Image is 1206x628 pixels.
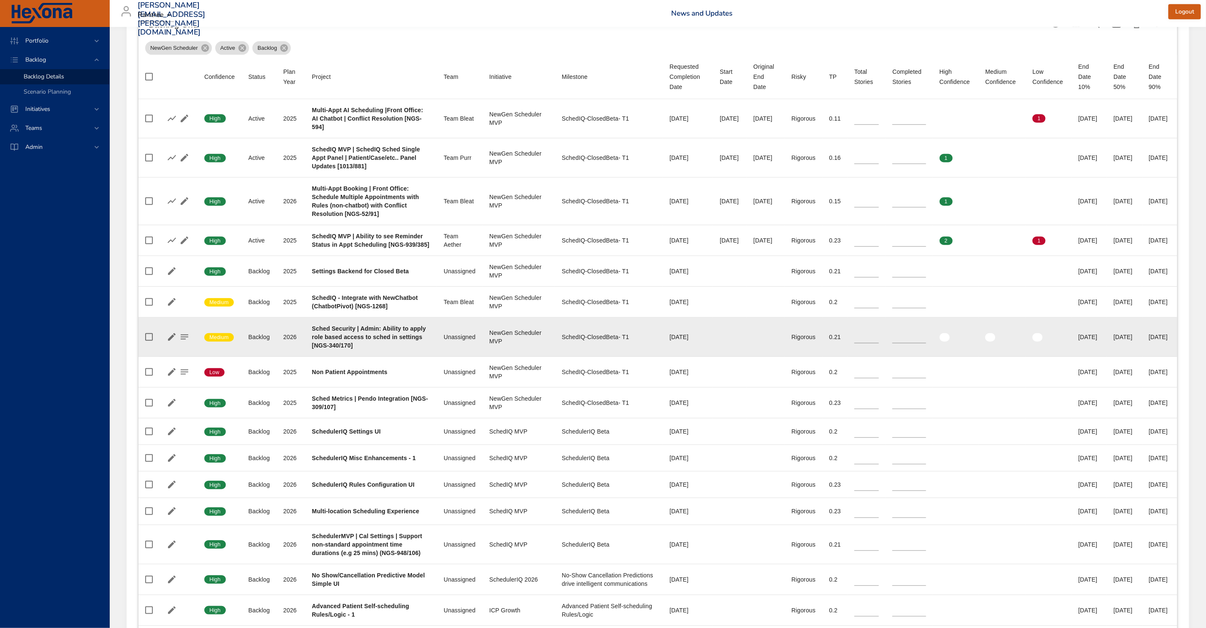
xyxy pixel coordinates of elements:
[562,454,656,462] div: SchedulerIQ Beta
[19,143,49,151] span: Admin
[562,368,656,376] div: SchedIQ-ClosedBeta- T1
[312,369,388,375] b: Non Patient Appointments
[165,296,178,308] button: Edit Project Details
[1175,7,1194,17] span: Logout
[204,508,226,515] span: High
[985,115,998,122] span: 0
[204,72,235,82] div: Sort
[892,67,926,87] span: Completed Stories
[1033,67,1065,87] span: Low Confidence
[1149,480,1171,489] div: [DATE]
[204,237,226,245] span: High
[283,197,298,205] div: 2026
[985,67,1019,87] div: Medium Confidence
[215,41,249,55] div: Active
[444,72,476,82] span: Team
[669,507,706,515] div: [DATE]
[1033,115,1046,122] span: 1
[829,154,841,162] div: 0.16
[283,333,298,341] div: 2026
[562,333,656,341] div: SchedIQ-ClosedBeta- T1
[283,67,298,87] span: Plan Year
[283,267,298,275] div: 2025
[145,44,203,52] span: NewGen Scheduler
[1079,480,1100,489] div: [DATE]
[489,110,548,127] div: NewGen Scheduler MVP
[829,333,841,341] div: 0.21
[248,72,266,82] div: Sort
[145,41,212,55] div: NewGen Scheduler
[165,425,178,438] button: Edit Project Details
[283,427,298,436] div: 2026
[940,67,972,87] span: High Confidence
[312,325,426,349] b: Sched Security | Admin: Ability to apply role based access to sched in settings [NGS-340/170]
[312,428,381,435] b: SchedulerIQ Settings UI
[562,540,656,549] div: SchedulerIQ Beta
[669,197,706,205] div: [DATE]
[283,454,298,462] div: 2026
[791,197,816,205] div: Rigorous
[940,154,953,162] span: 1
[204,154,226,162] span: High
[1079,114,1100,123] div: [DATE]
[1149,399,1171,407] div: [DATE]
[1114,62,1135,92] div: End Date 50%
[854,67,879,87] div: Sort
[791,72,816,82] span: Risky
[248,480,270,489] div: Backlog
[829,480,841,489] div: 0.23
[940,237,953,245] span: 2
[215,44,240,52] span: Active
[562,114,656,123] div: SchedIQ-ClosedBeta- T1
[204,72,235,82] span: Confidence
[444,267,476,275] div: Unassigned
[753,154,778,162] div: [DATE]
[165,366,178,378] button: Edit Project Details
[669,480,706,489] div: [DATE]
[248,72,266,82] div: Status
[248,540,270,549] div: Backlog
[1114,236,1135,245] div: [DATE]
[19,105,57,113] span: Initiatives
[791,333,816,341] div: Rigorous
[1149,197,1171,205] div: [DATE]
[1114,427,1135,436] div: [DATE]
[283,298,298,306] div: 2025
[720,197,740,205] div: [DATE]
[1114,267,1135,275] div: [DATE]
[829,72,837,82] div: TP
[669,62,706,92] span: Requested Completion Date
[312,268,409,275] b: Settings Backend for Closed Beta
[829,507,841,515] div: 0.23
[1149,333,1171,341] div: [DATE]
[753,236,778,245] div: [DATE]
[791,368,816,376] div: Rigorous
[248,72,270,82] span: Status
[669,454,706,462] div: [DATE]
[720,67,740,87] div: Sort
[489,72,548,82] span: Initiative
[248,399,270,407] div: Backlog
[562,267,656,275] div: SchedIQ-ClosedBeta- T1
[1149,114,1171,123] div: [DATE]
[1114,399,1135,407] div: [DATE]
[19,124,49,132] span: Teams
[248,236,270,245] div: Active
[489,263,548,280] div: NewGen Scheduler MVP
[1149,454,1171,462] div: [DATE]
[1033,198,1046,205] span: 0
[1033,237,1046,245] span: 1
[940,198,953,205] span: 1
[444,197,476,205] div: Team Bleat
[1149,368,1171,376] div: [DATE]
[444,298,476,306] div: Team Bleat
[720,236,740,245] div: [DATE]
[1149,507,1171,515] div: [DATE]
[1114,480,1135,489] div: [DATE]
[312,533,422,556] b: SchedulerMVP | Cal Settings | Support non-standard appointment time durations (e.g 25 mins) (NGS-...
[248,197,270,205] div: Active
[791,540,816,549] div: Rigorous
[204,334,234,341] span: Medium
